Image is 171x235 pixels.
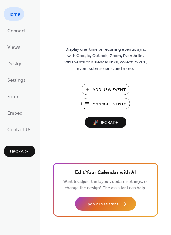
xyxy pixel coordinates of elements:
a: Views [4,40,24,54]
a: Contact Us [4,123,35,136]
a: Form [4,90,22,103]
a: Settings [4,73,29,87]
button: Add New Event [82,84,129,95]
span: Want to adjust the layout, update settings, or change the design? The assistant can help. [63,178,148,192]
span: Edit Your Calendar with AI [75,168,136,177]
span: Contact Us [7,125,31,135]
span: Home [7,10,20,20]
button: Upgrade [4,146,35,157]
span: Open AI Assistant [84,201,118,208]
a: Home [4,7,24,21]
span: Views [7,43,20,52]
a: Design [4,57,26,70]
span: 🚀 Upgrade [89,119,123,127]
a: Connect [4,24,30,37]
span: Manage Events [92,101,126,107]
span: Add New Event [93,87,126,93]
span: Form [7,92,18,102]
span: Upgrade [10,149,29,155]
span: Settings [7,76,26,85]
span: Display one-time or recurring events, sync with Google, Outlook, Zoom, Eventbrite, Wix Events or ... [64,46,147,72]
span: Design [7,59,23,69]
a: Embed [4,106,26,120]
span: Embed [7,109,23,118]
button: 🚀 Upgrade [85,117,126,128]
button: Open AI Assistant [75,197,136,211]
button: Manage Events [81,98,130,109]
span: Connect [7,26,26,36]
